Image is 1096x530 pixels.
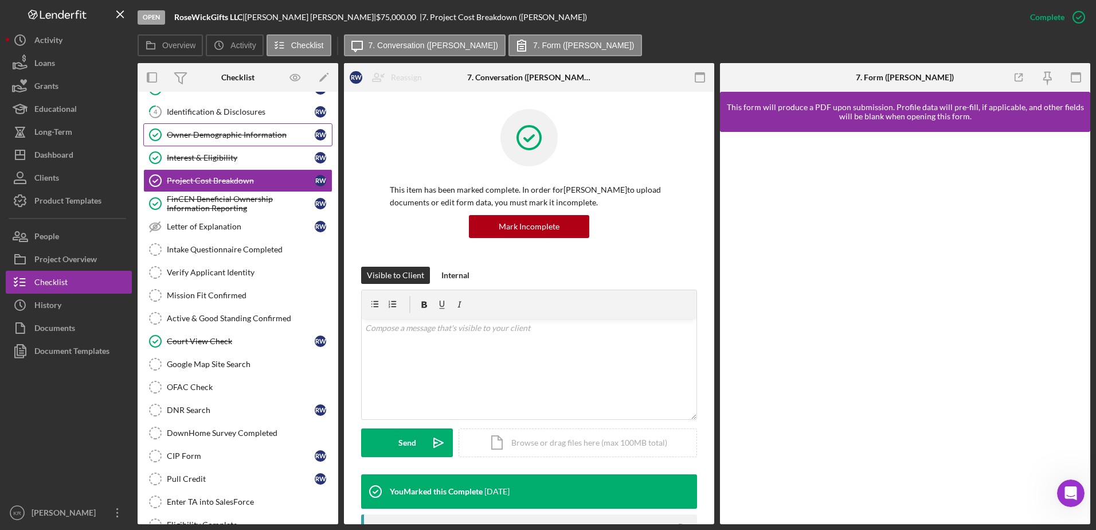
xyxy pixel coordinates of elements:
[508,34,642,56] button: 7. Form ([PERSON_NAME])
[174,12,242,22] b: RoseWickGifts LLC
[315,473,326,485] div: R W
[167,130,315,139] div: Owner Demographic Information
[167,291,332,300] div: Mission Fit Confirmed
[366,5,387,25] div: Close
[143,215,332,238] a: Letter of ExplanationRW
[1019,6,1090,29] button: Complete
[167,428,332,438] div: DownHome Survey Completed
[143,353,332,376] a: Google Map Site Search
[469,215,589,238] button: Mark Incomplete
[143,399,332,422] a: DNR SearchRW
[267,34,331,56] button: Checklist
[315,404,326,416] div: R W
[350,71,362,84] div: R W
[6,501,132,524] button: KR[PERSON_NAME]
[726,103,1085,121] div: This form will produce a PDF upon submission. Profile data will pre-fill, if applicable, and othe...
[174,13,245,22] div: |
[167,383,332,392] div: OFAC Check
[159,400,175,423] span: 😞
[436,267,475,284] button: Internal
[143,146,332,169] a: Interest & EligibilityRW
[533,41,635,50] label: 7. Form ([PERSON_NAME])
[167,194,315,213] div: FinCEN Beneficial Ownership Information Reporting
[29,501,103,527] div: [PERSON_NAME]
[143,100,332,123] a: 4Identification & DisclosuresRW
[1057,480,1085,507] iframe: Intercom live chat
[398,428,416,457] div: Send
[315,129,326,141] div: R W
[361,267,430,284] button: Visible to Client
[189,400,205,423] span: 😐
[230,41,256,50] label: Activity
[315,106,326,118] div: R W
[143,284,332,307] a: Mission Fit Confirmed
[344,66,433,89] button: RWReassign
[344,34,506,56] button: 7. Conversation ([PERSON_NAME])
[138,34,203,56] button: Overview
[315,152,326,163] div: R W
[731,143,1080,513] iframe: Lenderfit form
[138,10,165,25] div: Open
[367,267,424,284] div: Visible to Client
[391,66,422,89] div: Reassign
[315,175,326,186] div: R W
[390,487,483,496] div: You Marked this Complete
[162,41,195,50] label: Overview
[143,490,332,513] a: Enter TA into SalesForce
[154,108,158,115] tspan: 4
[143,330,332,353] a: Court View CheckRW
[315,221,326,232] div: R W
[151,437,243,446] a: Open in help center
[420,13,587,22] div: | 7. Project Cost Breakdown ([PERSON_NAME])
[167,268,332,277] div: Verify Applicant Identity
[245,13,376,22] div: [PERSON_NAME] [PERSON_NAME] |
[182,400,212,423] span: neutral face reaction
[143,192,332,215] a: FinCEN Beneficial Ownership Information ReportingRW
[143,467,332,490] a: Pull CreditRW
[221,73,255,82] div: Checklist
[291,41,324,50] label: Checklist
[167,176,315,185] div: Project Cost Breakdown
[143,169,332,192] a: Project Cost BreakdownRW
[212,400,242,423] span: smiley reaction
[7,5,29,26] button: go back
[315,450,326,462] div: R W
[467,73,590,82] div: 7. Conversation ([PERSON_NAME])
[143,261,332,284] a: Verify Applicant Identity
[167,474,315,484] div: Pull Credit
[218,400,235,423] span: 😃
[143,238,332,261] a: Intake Questionnaire Completed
